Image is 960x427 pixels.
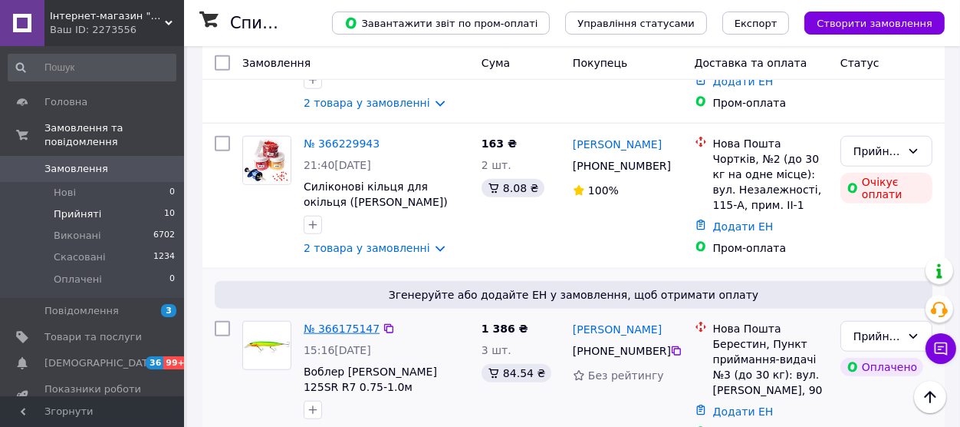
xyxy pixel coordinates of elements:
[840,173,932,204] div: Очікує оплати
[169,273,175,286] span: 0
[146,356,163,369] span: 36
[332,12,550,35] button: Завантажити звіт по пром-оплаті
[44,121,184,149] span: Замовлення та повідомлення
[221,287,926,303] span: Згенеруйте або додайте ЕН у замовлення, щоб отримати оплату
[243,137,291,184] img: Фото товару
[840,358,923,376] div: Оплачено
[914,381,946,413] button: Наверх
[713,321,828,336] div: Нова Пошта
[482,137,517,150] span: 163 ₴
[344,16,538,30] span: Завантажити звіт по пром-оплаті
[50,9,165,23] span: Інтернет-магазин "Steel Fish"
[304,242,430,254] a: 2 товара у замовленні
[242,136,291,185] a: Фото товару
[304,323,380,335] a: № 366175147
[304,137,380,150] a: № 366229943
[695,57,807,69] span: Доставка та оплата
[243,333,291,359] img: Фото товару
[735,18,778,29] span: Експорт
[713,75,774,88] a: Додати ЕН
[54,186,76,200] span: Нові
[713,136,828,151] div: Нова Пошта
[242,321,291,370] a: Фото товару
[44,304,119,318] span: Повідомлення
[482,364,551,382] div: 84.54 ₴
[573,137,662,152] a: [PERSON_NAME]
[54,273,102,286] span: Оплачені
[573,57,627,69] span: Покупець
[304,97,430,109] a: 2 товара у замовленні
[153,229,175,243] span: 6702
[789,16,945,28] a: Створити замовлення
[54,250,106,264] span: Скасовані
[44,382,142,410] span: Показники роботи компанії
[577,18,695,29] span: Управління статусами
[482,344,511,356] span: 3 шт.
[230,14,386,32] h1: Список замовлень
[573,322,662,337] a: [PERSON_NAME]
[54,229,101,243] span: Виконані
[163,356,189,369] span: 99+
[153,250,175,264] span: 1234
[853,143,901,160] div: Прийнято
[713,151,828,213] div: Чортків, №2 (до 30 кг на одне місце): вул. Незалежності, 115-А, прим. ІІ-1
[588,369,664,382] span: Без рейтингу
[161,304,176,317] span: 3
[304,366,437,393] a: Воблер [PERSON_NAME] 125SR R7 0.75-1.0м
[713,220,774,233] a: Додати ЕН
[304,180,448,223] a: Силіконові кільця для окільця ([PERSON_NAME]) GOSS 2*1 мм
[588,184,619,197] span: 100%
[44,330,142,344] span: Товари та послуги
[44,95,87,109] span: Головна
[54,207,101,221] span: Прийняті
[44,356,158,370] span: [DEMOGRAPHIC_DATA]
[817,18,932,29] span: Створити замовлення
[164,207,175,221] span: 10
[722,12,790,35] button: Експорт
[8,54,176,81] input: Пошук
[804,12,945,35] button: Створити замовлення
[304,344,371,356] span: 15:16[DATE]
[482,323,528,335] span: 1 386 ₴
[482,159,511,171] span: 2 шт.
[242,57,311,69] span: Замовлення
[573,160,671,172] span: [PHONE_NUMBER]
[840,57,879,69] span: Статус
[565,12,707,35] button: Управління статусами
[169,186,175,200] span: 0
[925,333,956,364] button: Чат з покупцем
[713,336,828,398] div: Берестин, Пункт приймання-видачі №3 (до 30 кг): вул. [PERSON_NAME], 90
[44,162,108,176] span: Замовлення
[713,405,774,418] a: Додати ЕН
[50,23,184,37] div: Ваш ID: 2273556
[482,179,544,197] div: 8.08 ₴
[713,240,828,256] div: Пром-оплата
[853,328,901,345] div: Прийнято
[573,345,671,357] span: [PHONE_NUMBER]
[713,95,828,111] div: Пром-оплата
[304,159,371,171] span: 21:40[DATE]
[482,57,510,69] span: Cума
